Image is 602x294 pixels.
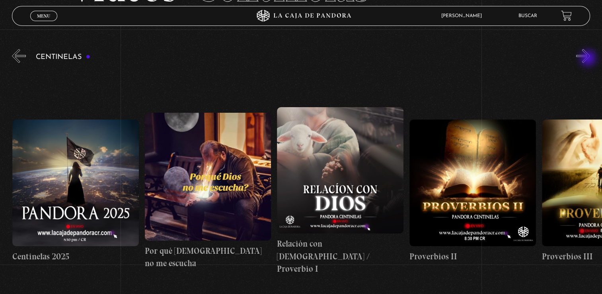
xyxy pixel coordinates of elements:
a: Buscar [518,14,537,18]
a: View your shopping cart [561,10,572,21]
h3: Centinelas [36,53,90,61]
h4: Relación con [DEMOGRAPHIC_DATA] / Proverbio I [277,237,403,275]
span: Menu [37,14,50,18]
h4: Por qué [DEMOGRAPHIC_DATA] no me escucha [145,245,271,270]
button: Next [576,49,590,63]
h4: Proverbios II [409,250,536,263]
button: Previous [12,49,26,63]
span: Cerrar [34,20,53,26]
h4: Centinelas 2025 [12,250,139,263]
span: [PERSON_NAME] [437,14,490,18]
